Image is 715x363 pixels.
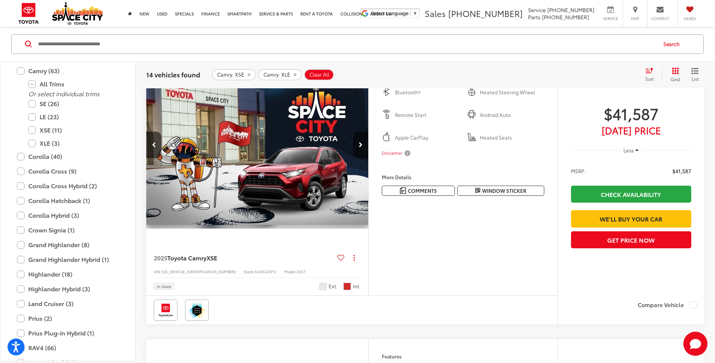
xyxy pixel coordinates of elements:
button: Window Sticker [457,186,544,196]
label: Corolla Hatchback (1) [17,194,119,208]
span: MSRP: [571,167,586,175]
div: 2025 Toyota Camry XSE 1 [146,62,369,229]
span: Wind Chill Prl [319,283,327,290]
span: Service [602,16,619,21]
span: Service [528,6,546,14]
span: [PHONE_NUMBER] [542,13,589,21]
span: Parts [528,13,540,21]
button: List View [686,67,704,82]
button: Clear All [304,69,334,80]
label: Camry (63) [17,65,119,78]
label: SE (26) [28,97,119,111]
span: Apple CarPlay [395,134,459,142]
img: Space City Toyota [52,2,103,25]
span: Sort [645,75,654,82]
label: Grand Highlander Hybrid (1) [17,253,119,266]
span: Saved [681,16,698,21]
span: Window Sticker [482,187,526,194]
i: Window Sticker [475,188,480,194]
span: [DATE] Price [571,126,691,134]
h4: More Details [382,174,544,180]
button: Previous image [146,132,161,158]
a: We'll Buy Your Car [571,210,691,227]
label: LE (23) [28,111,119,124]
span: Contact [651,16,669,21]
span: Model: [284,269,297,274]
img: 2025 Toyota Camry XSE [146,62,369,229]
span: Comments [408,187,437,194]
span: In Stock [157,285,171,288]
img: Toyota Care [155,301,176,319]
span: ▼ [413,11,418,16]
span: [PHONE_NUMBER] [448,7,523,19]
span: SU13C413*O [254,269,277,274]
label: Corolla (40) [17,150,119,163]
span: Heated Seats [480,134,544,142]
label: Prius (2) [17,312,119,325]
span: [PHONE_NUMBER] [547,6,594,14]
label: Prius Plug-in Hybrid (1) [17,327,119,340]
button: Actions [348,251,361,265]
button: Less [620,143,643,157]
img: Comments [400,187,406,194]
label: Highlander (18) [17,268,119,281]
span: 14 vehicles found [146,70,200,79]
label: Compare Vehicle [638,301,697,309]
label: All Trims [28,78,119,91]
label: Corolla Cross (9) [17,165,119,178]
span: Int. [353,283,361,290]
label: Land Cruiser (3) [17,297,119,311]
label: XLE (3) [28,137,119,150]
span: Camry: XLE [263,72,290,78]
button: Select sort value [642,67,662,82]
span: Cockpit Red Lth W/Pattern [343,283,351,290]
span: Heated Steering Wheel [480,89,544,96]
input: Search by Make, Model, or Keyword [37,35,656,53]
span: Sales [425,7,446,19]
span: Stock: [243,269,254,274]
img: Toyota Safety Sense [187,301,207,319]
span: dropdown dots [354,255,355,261]
span: Android Auto [480,111,544,119]
h4: Features [382,354,544,359]
a: 2025Toyota CamryXSE [154,254,334,262]
button: Search [656,35,691,54]
label: Corolla Cross Hybrid (2) [17,180,119,193]
button: remove Camry: XLE [258,69,302,80]
span: Grid [671,76,680,82]
label: Grand Highlander (8) [17,238,119,252]
button: Comments [382,186,455,196]
label: Crown Signia (1) [17,224,119,237]
button: Next image [353,132,368,158]
button: Get Price Now [571,231,691,248]
span: Bluetooth® [395,89,459,96]
button: Toggle Chat Window [683,332,707,356]
a: Check Availability [571,186,691,203]
label: Corolla Hybrid (3) [17,209,119,222]
span: Map [627,16,643,21]
a: 2025 Toyota Camry XSE2025 Toyota Camry XSE2025 Toyota Camry XSE2025 Toyota Camry XSE [146,62,369,229]
span: List [691,75,699,82]
span: XSE [207,253,217,262]
span: Disclaimer [382,150,402,156]
label: RAV4 (66) [17,341,119,355]
span: Select Language [371,11,409,16]
button: remove Camry: XSE [212,69,256,80]
i: Or select individual trims [28,89,100,98]
span: Ext. [329,283,338,290]
span: 2557 [297,269,306,274]
span: Less [623,147,634,154]
button: Grid View [662,67,686,82]
span: Clear All [309,72,329,78]
span: $41,587 [672,167,691,175]
svg: Start Chat [683,332,707,356]
span: 2025 [154,253,167,262]
label: XSE (11) [28,124,119,137]
label: Highlander Hybrid (3) [17,283,119,296]
span: Remote Start [395,111,459,119]
span: Camry: XSE [217,72,244,78]
span: $41,587 [571,104,691,123]
span: Toyota Camry [167,253,207,262]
